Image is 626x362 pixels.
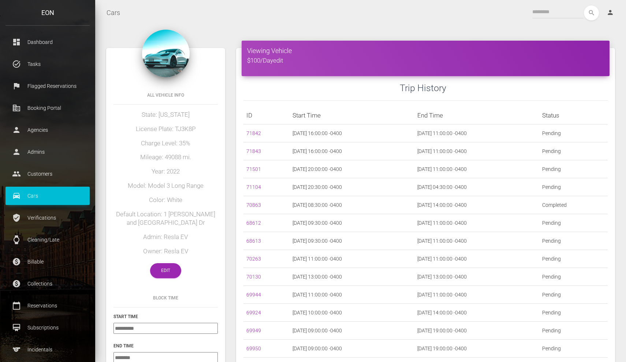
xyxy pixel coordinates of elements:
[539,232,608,250] td: Pending
[107,4,120,22] a: Cars
[247,46,604,55] h4: Viewing Vehicle
[5,187,90,205] a: drive_eta Cars
[290,322,414,340] td: [DATE] 09:00:00 -0400
[246,256,261,262] a: 70263
[414,196,539,214] td: [DATE] 14:00:00 -0400
[113,111,218,119] h5: State: [US_STATE]
[539,214,608,232] td: Pending
[247,56,604,65] h5: $100/Day
[584,5,599,20] i: search
[5,165,90,183] a: people Customers
[414,286,539,304] td: [DATE] 11:00:00 -0400
[246,202,261,208] a: 70863
[290,214,414,232] td: [DATE] 09:30:00 -0400
[414,232,539,250] td: [DATE] 11:00:00 -0400
[414,142,539,160] td: [DATE] 11:00:00 -0400
[11,212,84,223] p: Verifications
[11,59,84,70] p: Tasks
[11,37,84,48] p: Dashboard
[539,322,608,340] td: Pending
[539,250,608,268] td: Pending
[246,310,261,316] a: 69924
[539,160,608,178] td: Pending
[11,322,84,333] p: Subscriptions
[11,278,84,289] p: Collections
[246,274,261,280] a: 70130
[11,102,84,113] p: Booking Portal
[414,124,539,142] td: [DATE] 11:00:00 -0400
[246,166,261,172] a: 71501
[290,340,414,358] td: [DATE] 09:00:00 -0400
[5,253,90,271] a: paid Billable
[5,33,90,51] a: dashboard Dashboard
[414,250,539,268] td: [DATE] 11:00:00 -0400
[11,344,84,355] p: Incidentals
[414,268,539,286] td: [DATE] 13:00:00 -0400
[414,340,539,358] td: [DATE] 19:00:00 -0400
[539,142,608,160] td: Pending
[246,292,261,298] a: 69944
[290,268,414,286] td: [DATE] 13:00:00 -0400
[414,214,539,232] td: [DATE] 11:00:00 -0400
[5,318,90,337] a: card_membership Subscriptions
[113,343,218,349] h6: End Time
[113,210,218,228] h5: Default Location: 1 [PERSON_NAME] and [GEOGRAPHIC_DATA] Dr
[11,168,84,179] p: Customers
[290,232,414,250] td: [DATE] 09:30:00 -0400
[539,340,608,358] td: Pending
[246,220,261,226] a: 68612
[290,160,414,178] td: [DATE] 20:00:00 -0400
[5,77,90,95] a: flag Flagged Reservations
[607,9,614,16] i: person
[290,178,414,196] td: [DATE] 20:30:00 -0400
[539,304,608,322] td: Pending
[539,178,608,196] td: Pending
[246,130,261,136] a: 71842
[246,184,261,190] a: 71104
[113,153,218,162] h5: Mileage: 49088 mi.
[539,107,608,124] th: Status
[11,81,84,92] p: Flagged Reservations
[113,125,218,134] h5: License Plate: TJ3K8P
[113,233,218,242] h5: Admin: Resla EV
[5,296,90,315] a: calendar_today Reservations
[11,234,84,245] p: Cleaning/Late
[11,146,84,157] p: Admins
[414,107,539,124] th: End Time
[113,247,218,256] h5: Owner: Resla EV
[246,148,261,154] a: 71843
[11,190,84,201] p: Cars
[5,231,90,249] a: watch Cleaning/Late
[539,196,608,214] td: Completed
[290,286,414,304] td: [DATE] 11:00:00 -0400
[5,340,90,359] a: sports Incidentals
[113,167,218,176] h5: Year: 2022
[113,139,218,148] h5: Charge Level: 35%
[113,92,218,98] h6: All Vehicle Info
[539,124,608,142] td: Pending
[414,322,539,340] td: [DATE] 19:00:00 -0400
[5,55,90,73] a: task_alt Tasks
[11,124,84,135] p: Agencies
[414,160,539,178] td: [DATE] 11:00:00 -0400
[113,295,218,301] h6: Block Time
[290,124,414,142] td: [DATE] 16:00:00 -0400
[414,304,539,322] td: [DATE] 14:00:00 -0400
[5,121,90,139] a: person Agencies
[539,268,608,286] td: Pending
[290,142,414,160] td: [DATE] 16:00:00 -0400
[113,313,218,320] h6: Start Time
[5,99,90,117] a: corporate_fare Booking Portal
[539,286,608,304] td: Pending
[11,256,84,267] p: Billable
[273,57,283,64] a: edit
[113,196,218,205] h5: Color: White
[113,182,218,190] h5: Model: Model 3 Long Range
[5,143,90,161] a: person Admins
[290,250,414,268] td: [DATE] 11:00:00 -0400
[5,209,90,227] a: verified_user Verifications
[5,275,90,293] a: paid Collections
[246,328,261,333] a: 69949
[150,263,181,278] a: Edit
[11,300,84,311] p: Reservations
